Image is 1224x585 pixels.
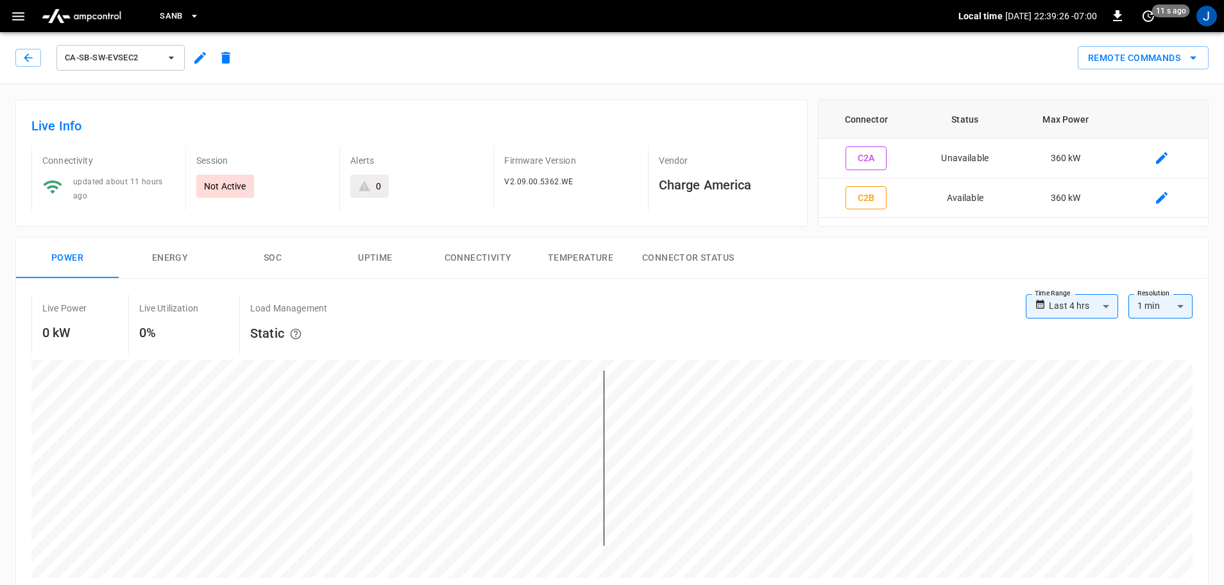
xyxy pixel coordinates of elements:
p: Live Power [42,302,87,315]
button: C2B [846,186,887,210]
p: Session [196,154,329,167]
span: 11 s ago [1152,4,1190,17]
p: Local time [958,10,1003,22]
span: ca-sb-sw-evseC2 [65,51,160,65]
p: Not Active [204,180,246,193]
table: connector table [819,100,1208,218]
button: Remote Commands [1078,46,1209,70]
div: 1 min [1128,294,1193,319]
button: Temperature [529,238,632,279]
p: Alerts [350,154,483,167]
h6: Charge America [659,175,792,195]
button: SanB [155,4,205,29]
td: 360 kW [1016,179,1116,218]
div: profile-icon [1196,6,1217,26]
span: SanB [160,9,183,24]
button: Uptime [324,238,427,279]
button: Connector Status [632,238,744,279]
p: Vendor [659,154,792,167]
th: Connector [819,100,914,139]
p: Load Management [250,302,327,315]
p: [DATE] 22:39:26 -07:00 [1005,10,1097,22]
div: 0 [376,180,381,193]
button: Energy [119,238,221,279]
button: C2A [846,146,887,170]
div: Last 4 hrs [1049,294,1118,319]
button: The system is using AmpEdge-configured limits for static load managment. Depending on your config... [284,322,307,347]
button: Power [16,238,119,279]
span: updated about 11 hours ago [73,177,163,200]
td: Available [914,179,1016,218]
label: Resolution [1137,288,1169,299]
h6: Live Info [31,116,792,136]
h6: 0 kW [42,322,87,343]
button: ca-sb-sw-evseC2 [56,45,185,71]
button: SOC [221,238,324,279]
h6: 0% [139,322,198,343]
td: Unavailable [914,139,1016,179]
td: 360 kW [1016,139,1116,179]
p: Live Utilization [139,302,198,315]
div: remote commands options [1078,46,1209,70]
img: ampcontrol.io logo [37,4,126,28]
button: set refresh interval [1138,6,1159,26]
label: Time Range [1035,288,1071,299]
button: Connectivity [427,238,529,279]
span: V2.09.00.5362.WE [504,177,573,186]
th: Max Power [1016,100,1116,139]
p: Firmware Version [504,154,637,167]
h6: Static [250,322,327,347]
th: Status [914,100,1016,139]
p: Connectivity [42,154,175,167]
